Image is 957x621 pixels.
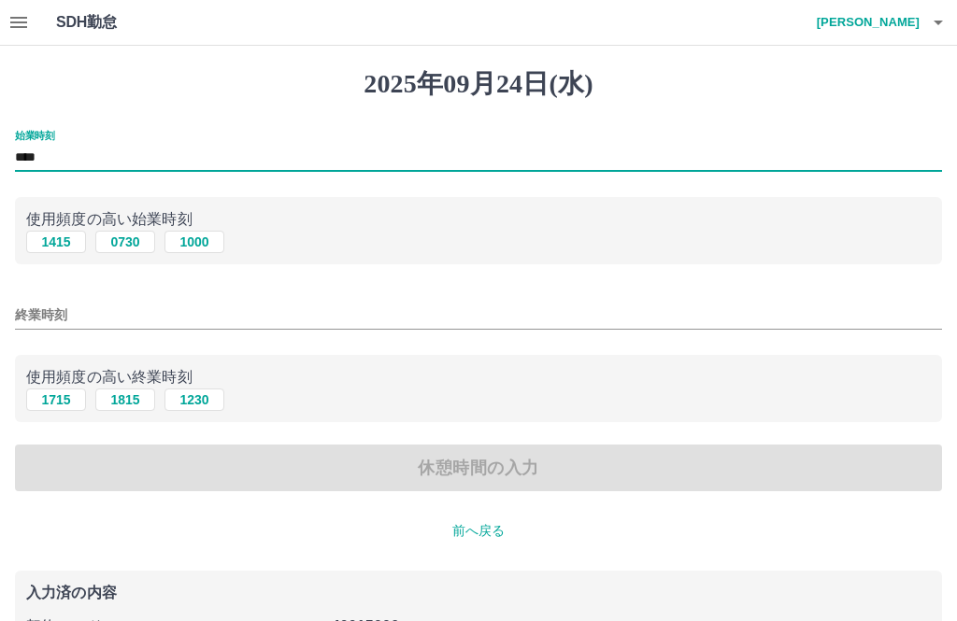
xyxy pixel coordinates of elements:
[95,231,155,253] button: 0730
[95,388,155,411] button: 1815
[26,586,931,600] p: 入力済の内容
[15,68,942,100] h1: 2025年09月24日(水)
[26,231,86,253] button: 1415
[26,366,931,388] p: 使用頻度の高い終業時刻
[26,208,931,231] p: 使用頻度の高い始業時刻
[15,128,54,142] label: 始業時刻
[164,388,224,411] button: 1230
[164,231,224,253] button: 1000
[15,521,942,541] p: 前へ戻る
[26,388,86,411] button: 1715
